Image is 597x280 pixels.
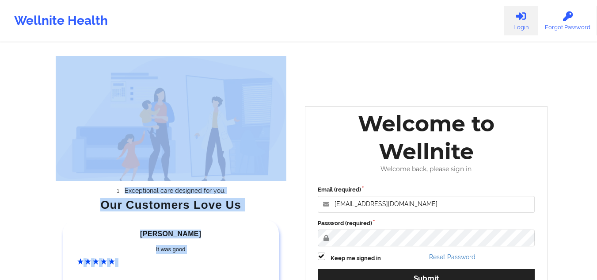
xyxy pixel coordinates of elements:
div: It was good [77,245,265,254]
div: Welcome back, please sign in [312,165,541,173]
label: Password (required) [318,219,535,228]
div: Welcome to Wellnite [312,110,541,165]
a: Reset Password [429,253,475,261]
a: Forgot Password [538,6,597,35]
a: Login [504,6,538,35]
input: Email address [318,196,535,213]
li: Exceptional care designed for you. [64,187,286,194]
label: Keep me signed in [331,254,381,263]
img: wellnite-auth-hero_200.c722682e.png [56,56,286,181]
label: Email (required) [318,185,535,194]
span: [PERSON_NAME] [140,230,201,238]
div: Our Customers Love Us [56,200,286,209]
